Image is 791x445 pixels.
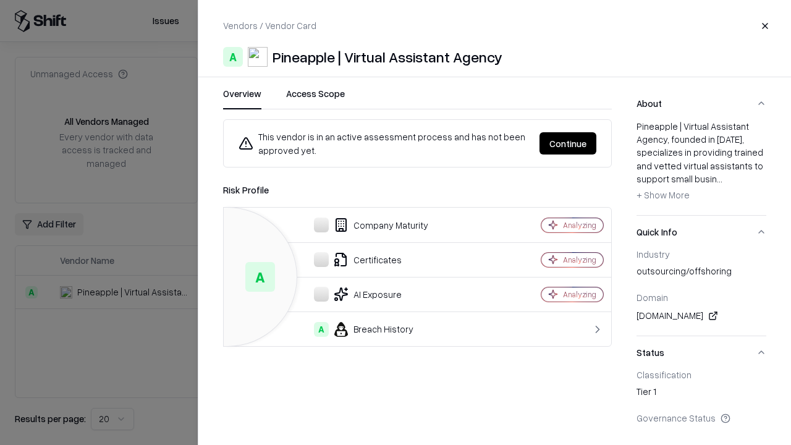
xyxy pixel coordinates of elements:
div: About [637,120,766,215]
div: Pineapple | Virtual Assistant Agency [273,47,502,67]
div: Analyzing [563,255,596,265]
div: Quick Info [637,248,766,336]
div: AI Exposure [234,287,498,302]
button: Quick Info [637,216,766,248]
div: A [245,262,275,292]
div: Analyzing [563,289,596,300]
button: About [637,87,766,120]
div: Risk Profile [223,182,612,197]
button: + Show More [637,185,690,205]
div: Analyzing [563,220,596,231]
div: Industry [637,248,766,260]
div: Certificates [234,252,498,267]
div: Tier 1 [637,385,766,402]
div: A [223,47,243,67]
span: + Show More [637,189,690,200]
div: Governance Status [637,412,766,423]
button: Overview [223,87,261,109]
div: [DOMAIN_NAME] [637,308,766,323]
div: Domain [637,292,766,303]
div: Classification [637,369,766,380]
button: Status [637,336,766,369]
div: outsourcing/offshoring [637,265,766,282]
button: Access Scope [286,87,345,109]
span: ... [717,173,722,184]
div: A [314,322,329,337]
div: Company Maturity [234,218,498,232]
button: Continue [539,132,596,155]
div: Pineapple | Virtual Assistant Agency, founded in [DATE], specializes in providing trained and vet... [637,120,766,205]
img: Pineapple | Virtual Assistant Agency [248,47,268,67]
div: Breach History [234,322,498,337]
div: This vendor is in an active assessment process and has not been approved yet. [239,130,530,157]
p: Vendors / Vendor Card [223,19,316,32]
